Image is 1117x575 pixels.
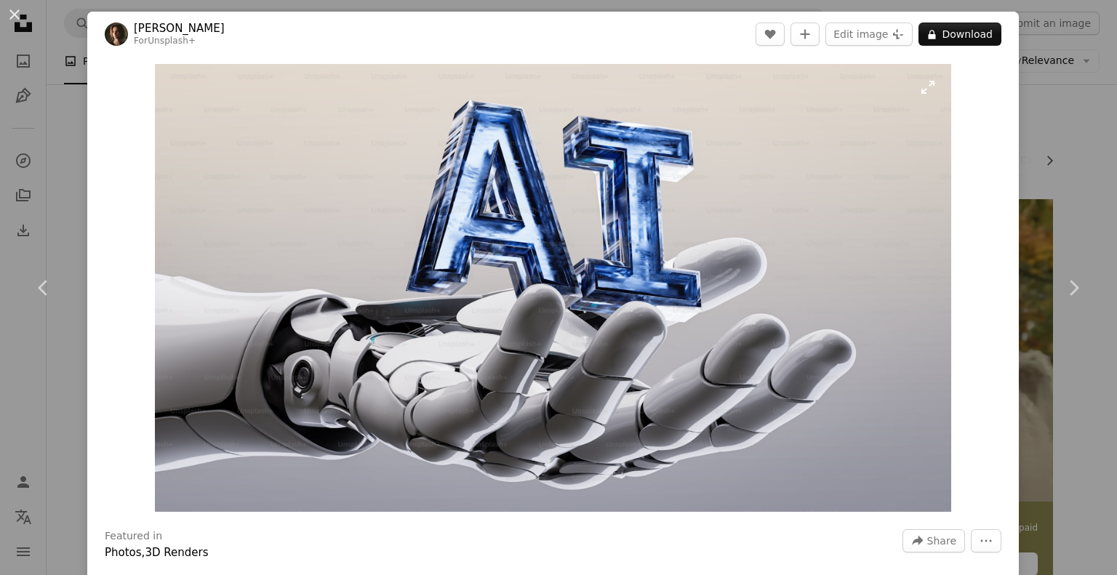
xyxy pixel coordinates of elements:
h3: Featured in [105,529,162,544]
button: Zoom in on this image [155,64,951,512]
a: [PERSON_NAME] [134,21,225,36]
a: 3D Renders [145,546,208,559]
a: Photos [105,546,142,559]
img: a robot hand holding a letter that says ai [155,64,951,512]
button: Add to Collection [790,23,820,46]
img: Go to Alex Shuper's profile [105,23,128,46]
span: Share [927,530,956,552]
button: Like [756,23,785,46]
button: Share this image [902,529,965,552]
button: Download [918,23,1001,46]
span: , [142,546,145,559]
a: Unsplash+ [148,36,196,46]
div: For [134,36,225,47]
a: Next [1030,218,1117,358]
button: Edit image [825,23,913,46]
button: More Actions [971,529,1001,552]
